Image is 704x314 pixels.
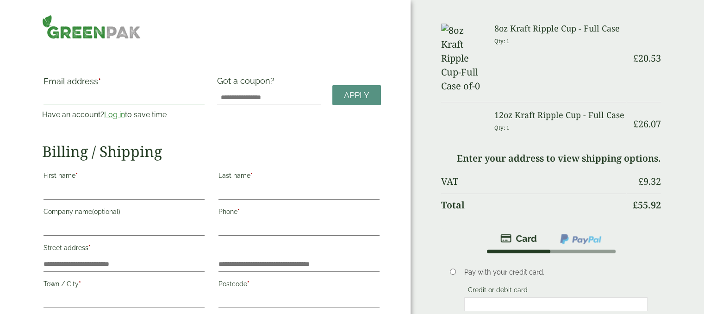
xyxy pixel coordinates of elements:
label: Got a coupon? [217,76,278,90]
th: VAT [441,170,626,193]
label: Postcode [218,277,380,293]
p: Have an account? to save time [42,109,206,120]
label: Street address [44,241,205,257]
abbr: required [79,280,81,288]
bdi: 55.92 [633,199,661,211]
img: ppcp-gateway.png [559,233,602,245]
label: Town / City [44,277,205,293]
small: Qty: 1 [494,124,510,131]
label: Credit or debit card [464,286,531,296]
label: First name [44,169,205,185]
img: 12oz Kraft Ripple Cup-Full Case of-0 [441,110,483,138]
bdi: 26.07 [633,118,661,130]
td: Enter your address to view shipping options. [441,147,661,170]
abbr: required [88,244,91,251]
span: £ [633,199,638,211]
span: (optional) [92,208,120,215]
label: Phone [218,205,380,221]
label: Company name [44,205,205,221]
iframe: Secure card payment input frame [467,300,645,308]
abbr: required [75,172,78,179]
small: Qty: 1 [494,38,510,44]
th: Total [441,194,626,216]
span: £ [633,52,638,64]
bdi: 9.32 [638,175,661,188]
a: Apply [332,85,381,105]
p: Pay with your credit card. [464,267,648,277]
h3: 8oz Kraft Ripple Cup - Full Case [494,24,626,34]
label: Last name [218,169,380,185]
span: Apply [344,90,369,100]
abbr: required [247,280,249,288]
a: Log in [104,110,125,119]
abbr: required [250,172,253,179]
span: £ [633,118,638,130]
abbr: required [237,208,240,215]
img: stripe.png [500,233,537,244]
h3: 12oz Kraft Ripple Cup - Full Case [494,110,626,120]
label: Email address [44,77,205,90]
img: GreenPak Supplies [42,15,140,39]
span: £ [638,175,643,188]
bdi: 20.53 [633,52,661,64]
h2: Billing / Shipping [42,143,381,160]
img: 8oz Kraft Ripple Cup-Full Case of-0 [441,24,483,93]
abbr: required [98,76,101,86]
